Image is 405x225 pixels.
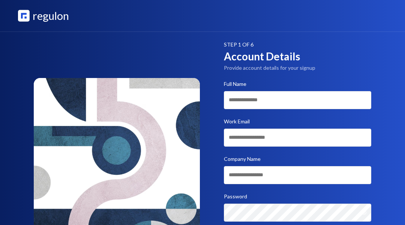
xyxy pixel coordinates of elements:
p: Provide account details for your signup [224,64,372,72]
label: Full Name [224,81,246,87]
label: Password [224,193,247,199]
h3: Account Details [224,48,372,64]
label: Work Email [224,118,250,124]
label: Company Name [224,156,261,162]
p: regulon [33,7,69,24]
button: Show password [361,204,371,222]
p: STEP 1 OF 6 [224,41,372,48]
